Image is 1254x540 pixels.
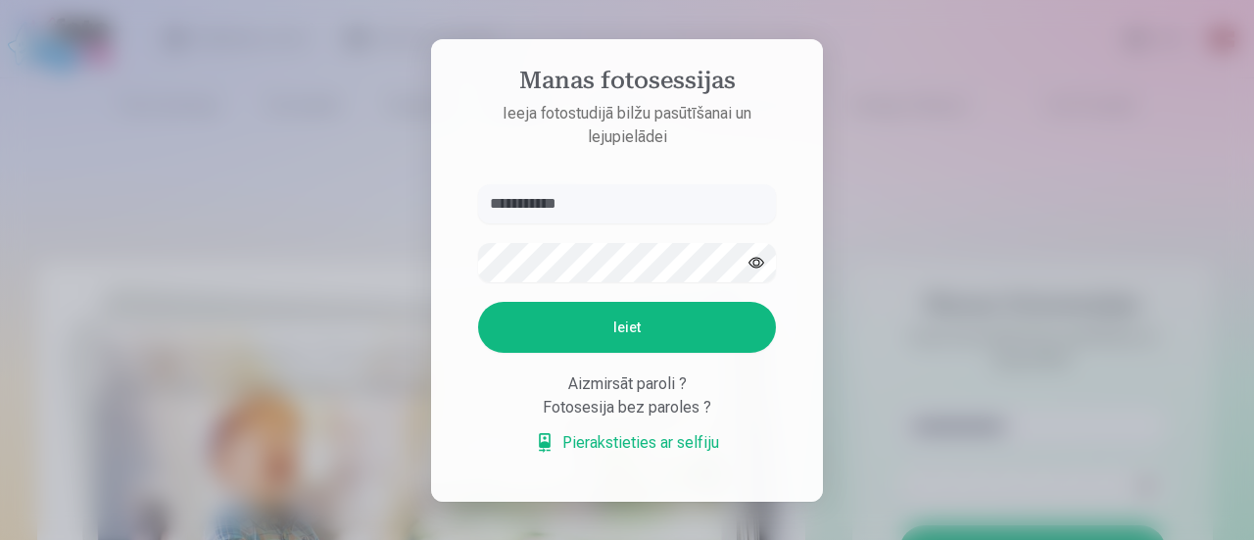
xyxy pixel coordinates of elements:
div: Fotosesija bez paroles ? [478,396,776,419]
a: Pierakstieties ar selfiju [535,431,719,455]
button: Ieiet [478,302,776,353]
div: Aizmirsāt paroli ? [478,372,776,396]
p: Ieeja fotostudijā bilžu pasūtīšanai un lejupielādei [458,102,796,149]
h4: Manas fotosessijas [458,67,796,102]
